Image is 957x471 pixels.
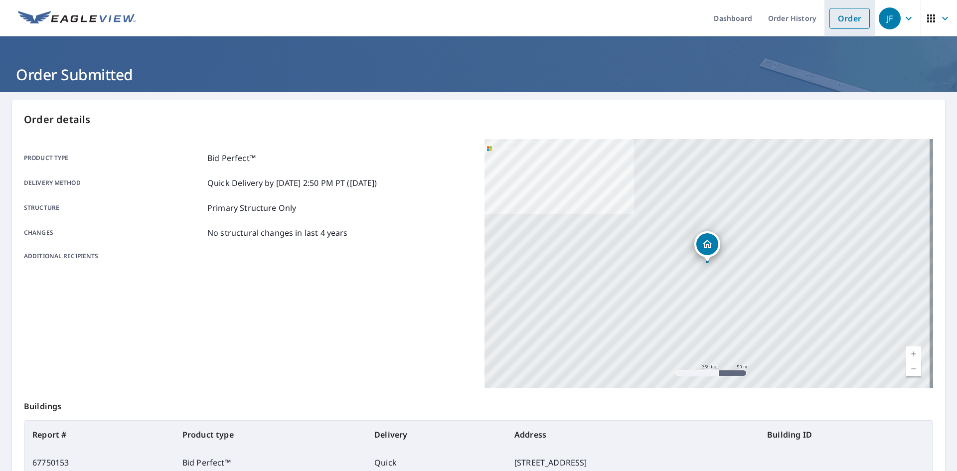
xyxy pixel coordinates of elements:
a: Current Level 17, Zoom Out [906,361,921,376]
div: Dropped pin, building 1, Residential property, 365 Greylock Pkwy Belleville, NJ 07109 [694,231,720,262]
p: Changes [24,227,203,239]
img: EV Logo [18,11,136,26]
th: Building ID [759,421,933,449]
p: Product type [24,152,203,164]
th: Report # [24,421,174,449]
p: Order details [24,112,933,127]
p: Bid Perfect™ [207,152,256,164]
p: Buildings [24,388,933,420]
p: No structural changes in last 4 years [207,227,348,239]
th: Address [506,421,759,449]
a: Current Level 17, Zoom In [906,346,921,361]
a: Order [829,8,870,29]
th: Delivery [366,421,506,449]
h1: Order Submitted [12,64,945,85]
th: Product type [174,421,366,449]
p: Additional recipients [24,252,203,261]
p: Structure [24,202,203,214]
div: JF [879,7,901,29]
p: Primary Structure Only [207,202,296,214]
p: Delivery method [24,177,203,189]
p: Quick Delivery by [DATE] 2:50 PM PT ([DATE]) [207,177,377,189]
